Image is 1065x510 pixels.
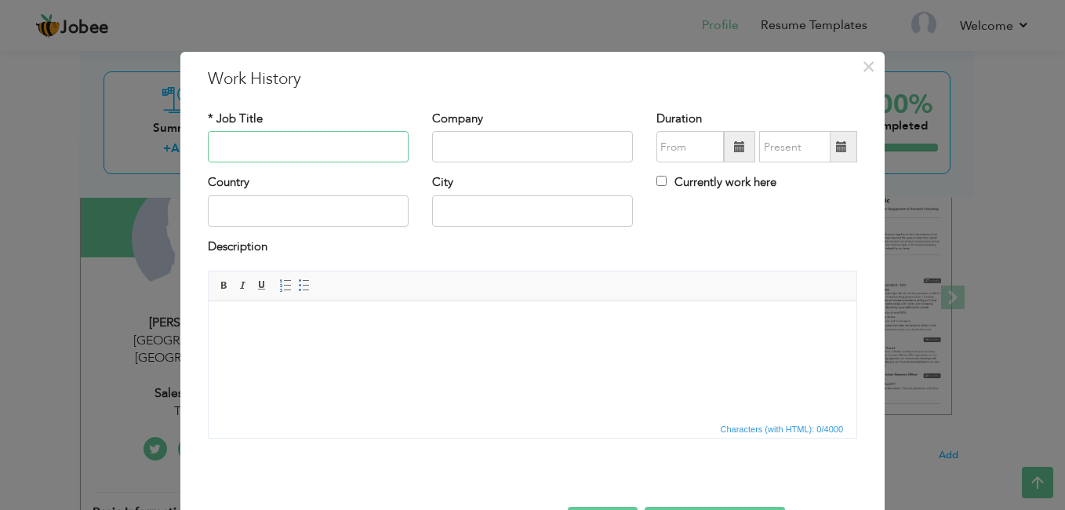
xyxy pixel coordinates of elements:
a: Insert/Remove Numbered List [277,277,294,294]
label: Company [432,111,483,127]
label: Duration [656,111,702,127]
a: Bold [216,277,233,294]
iframe: Rich Text Editor, workEditor [209,301,856,419]
label: * Job Title [208,111,263,127]
input: Present [759,131,831,162]
span: × [862,53,875,81]
span: Characters (with HTML): 0/4000 [718,422,847,436]
input: Currently work here [656,176,667,186]
div: Statistics [718,422,849,436]
input: From [656,131,724,162]
label: Description [208,239,267,255]
label: Currently work here [656,174,776,191]
a: Insert/Remove Bulleted List [296,277,313,294]
label: City [432,174,453,191]
a: Underline [253,277,271,294]
a: Italic [234,277,252,294]
button: Close [856,54,881,79]
h3: Work History [208,67,857,91]
label: Country [208,174,249,191]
